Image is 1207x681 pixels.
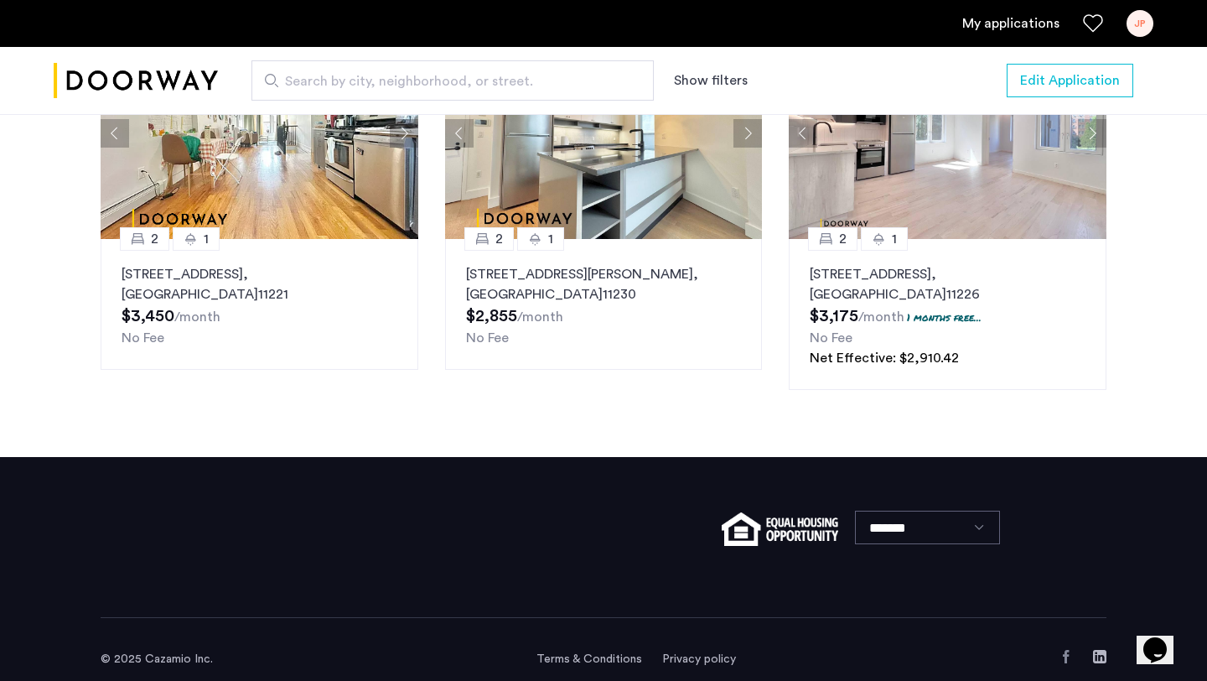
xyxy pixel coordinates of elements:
[122,264,397,304] p: [STREET_ADDRESS] 11221
[466,308,517,325] span: $2,855
[1093,650,1106,663] a: LinkedIn
[204,229,209,249] span: 1
[907,310,982,325] p: 1 months free...
[1083,13,1103,34] a: Favorites
[662,651,736,668] a: Privacy policy
[892,229,897,249] span: 1
[810,308,858,325] span: $3,175
[858,310,904,324] sub: /month
[810,331,852,345] span: No Fee
[174,310,220,324] sub: /month
[466,264,742,304] p: [STREET_ADDRESS][PERSON_NAME] 11230
[810,264,1085,304] p: [STREET_ADDRESS] 11226
[466,331,509,345] span: No Fee
[1020,70,1120,91] span: Edit Application
[101,239,418,390] a: 21[STREET_ADDRESS], [GEOGRAPHIC_DATA]11221No Fee
[1007,64,1133,97] button: button
[733,119,762,148] button: Next apartment
[722,512,838,546] img: equal-housing.png
[54,49,218,112] a: Cazamio logo
[789,28,1106,239] img: 2013_638446582558794198.jpeg
[122,331,164,345] span: No Fee
[285,71,607,91] span: Search by city, neighborhood, or street.
[122,308,174,325] span: $3,450
[1137,614,1190,664] iframe: chat widget
[151,229,158,249] span: 2
[101,119,129,148] button: Previous apartment
[1078,119,1106,148] button: Next apartment
[1059,650,1073,663] a: Facebook
[54,49,218,112] img: logo
[789,119,817,148] button: Previous apartment
[101,28,418,239] img: 360ac8f6-4482-47b0-bc3d-3cb89b569d10_638869828463166468.png
[536,651,642,668] a: Terms and conditions
[548,229,553,249] span: 1
[674,70,748,91] button: Show or hide filters
[1127,10,1153,37] div: JP
[962,13,1059,34] a: My application
[839,229,847,249] span: 2
[517,310,563,324] sub: /month
[810,351,959,365] span: Net Effective: $2,910.42
[495,229,503,249] span: 2
[445,119,474,148] button: Previous apartment
[251,60,654,101] input: Apartment Search
[445,239,763,390] a: 21[STREET_ADDRESS][PERSON_NAME], [GEOGRAPHIC_DATA]11230No Fee
[445,28,763,239] img: 0560f859-1e4f-4f09-9498-44dfcbb59550_638810336388721447.jpeg
[789,239,1106,390] a: 21[STREET_ADDRESS], [GEOGRAPHIC_DATA]112261 months free...No FeeNet Effective: $2,910.42
[101,653,213,665] span: © 2025 Cazamio Inc.
[855,511,1000,544] select: Language select
[390,119,418,148] button: Next apartment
